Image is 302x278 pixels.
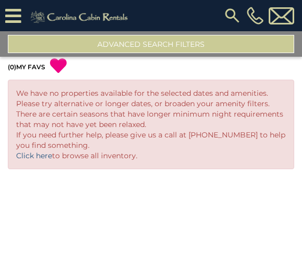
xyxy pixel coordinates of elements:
[244,7,266,24] a: [PHONE_NUMBER]
[10,63,14,71] span: 0
[16,88,286,161] p: We have no properties available for the selected dates and amenities. Please try alternative or l...
[8,63,16,71] span: ( )
[8,35,294,53] button: Advanced Search Filters
[16,151,52,160] a: Click here
[223,6,242,25] img: search-regular.svg
[8,63,45,71] a: (0)MY FAVS
[27,9,134,25] img: Khaki-logo.png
